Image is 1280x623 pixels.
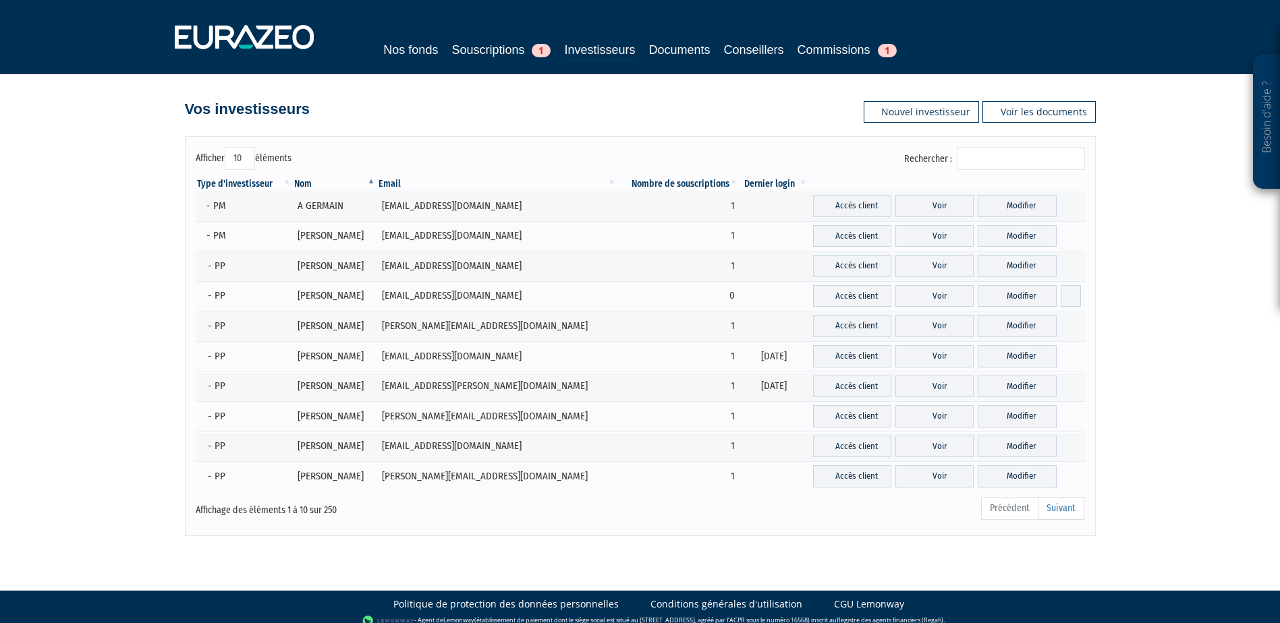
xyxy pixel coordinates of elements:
p: Besoin d'aide ? [1259,61,1275,183]
td: - PP [196,251,293,281]
td: [PERSON_NAME][EMAIL_ADDRESS][DOMAIN_NAME] [377,401,617,432]
a: Accès client [813,345,891,367]
a: Voir [895,255,974,277]
td: [EMAIL_ADDRESS][DOMAIN_NAME] [377,281,617,311]
td: [DATE] [740,341,809,372]
a: Modifier [978,285,1056,307]
td: [PERSON_NAME] [293,251,377,281]
a: Voir [895,195,974,217]
a: CGU Lemonway [834,597,904,611]
a: Documents [649,40,711,59]
img: 1732889491-logotype_eurazeo_blanc_rvb.png [175,25,314,49]
input: Rechercher : [957,147,1085,170]
a: Nouvel investisseur [864,101,979,123]
a: Voir [895,465,974,487]
td: 1 [617,341,740,372]
td: - PP [196,281,293,311]
a: Accès client [813,436,891,458]
a: Politique de protection des données personnelles [393,597,619,611]
a: Nos fonds [383,40,438,59]
td: 1 [617,251,740,281]
td: [PERSON_NAME] [293,401,377,432]
td: [PERSON_NAME] [293,372,377,402]
td: [EMAIL_ADDRESS][PERSON_NAME][DOMAIN_NAME] [377,372,617,402]
td: [EMAIL_ADDRESS][DOMAIN_NAME] [377,341,617,372]
td: 1 [617,221,740,251]
th: Nombre de souscriptions : activer pour trier la colonne par ordre croissant [617,177,740,191]
a: Accès client [813,405,891,427]
th: Nom : activer pour trier la colonne par ordre d&eacute;croissant [293,177,377,191]
a: Accès client [813,315,891,337]
a: Investisseurs [564,40,635,61]
td: - PP [196,432,293,462]
a: Voir [895,345,974,367]
div: Affichage des éléments 1 à 10 sur 250 [196,496,555,517]
a: Accès client [813,376,891,398]
a: Voir [895,405,974,427]
td: [EMAIL_ADDRESS][DOMAIN_NAME] [377,432,617,462]
a: Accès client [813,465,891,487]
td: A GERMAIN [293,191,377,221]
td: - PM [196,191,293,221]
td: [EMAIL_ADDRESS][DOMAIN_NAME] [377,221,617,251]
th: Dernier login : activer pour trier la colonne par ordre croissant [740,177,809,191]
a: Supprimer [1061,285,1081,307]
th: &nbsp; [809,177,1085,191]
td: 1 [617,432,740,462]
a: Conditions générales d'utilisation [650,597,802,611]
span: 1 [532,44,551,57]
a: Suivant [1038,497,1084,520]
a: Conseillers [724,40,784,59]
td: - PP [196,461,293,492]
a: Modifier [978,465,1056,487]
a: Accès client [813,255,891,277]
a: Voir [895,225,974,247]
a: Modifier [978,405,1056,427]
th: Type d'investisseur : activer pour trier la colonne par ordre croissant [196,177,293,191]
td: 1 [617,311,740,341]
td: - PP [196,341,293,372]
a: Modifier [978,436,1056,458]
a: Souscriptions1 [451,40,551,59]
td: [PERSON_NAME] [293,341,377,372]
a: Voir [895,376,974,398]
td: [EMAIL_ADDRESS][DOMAIN_NAME] [377,251,617,281]
label: Rechercher : [904,147,1085,170]
td: [PERSON_NAME] [293,432,377,462]
a: Voir [895,436,974,458]
td: - PP [196,401,293,432]
a: Modifier [978,195,1056,217]
a: Modifier [978,376,1056,398]
select: Afficheréléments [225,147,255,170]
td: [PERSON_NAME][EMAIL_ADDRESS][DOMAIN_NAME] [377,311,617,341]
a: Voir [895,285,974,307]
td: 1 [617,191,740,221]
td: - PM [196,221,293,251]
td: 0 [617,281,740,311]
a: Accès client [813,225,891,247]
a: Accès client [813,285,891,307]
a: Voir les documents [982,101,1096,123]
td: [DATE] [740,372,809,402]
h4: Vos investisseurs [185,101,310,117]
td: [PERSON_NAME][EMAIL_ADDRESS][DOMAIN_NAME] [377,461,617,492]
a: Modifier [978,315,1056,337]
a: Modifier [978,255,1056,277]
td: [PERSON_NAME] [293,461,377,492]
a: Commissions1 [798,40,897,59]
td: 1 [617,372,740,402]
a: Accès client [813,195,891,217]
td: 1 [617,461,740,492]
td: [PERSON_NAME] [293,221,377,251]
td: - PP [196,311,293,341]
label: Afficher éléments [196,147,291,170]
td: [EMAIL_ADDRESS][DOMAIN_NAME] [377,191,617,221]
span: 1 [878,44,897,57]
td: [PERSON_NAME] [293,281,377,311]
td: - PP [196,372,293,402]
th: Email : activer pour trier la colonne par ordre croissant [377,177,617,191]
a: Modifier [978,345,1056,367]
a: Voir [895,315,974,337]
a: Modifier [978,225,1056,247]
td: 1 [617,401,740,432]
